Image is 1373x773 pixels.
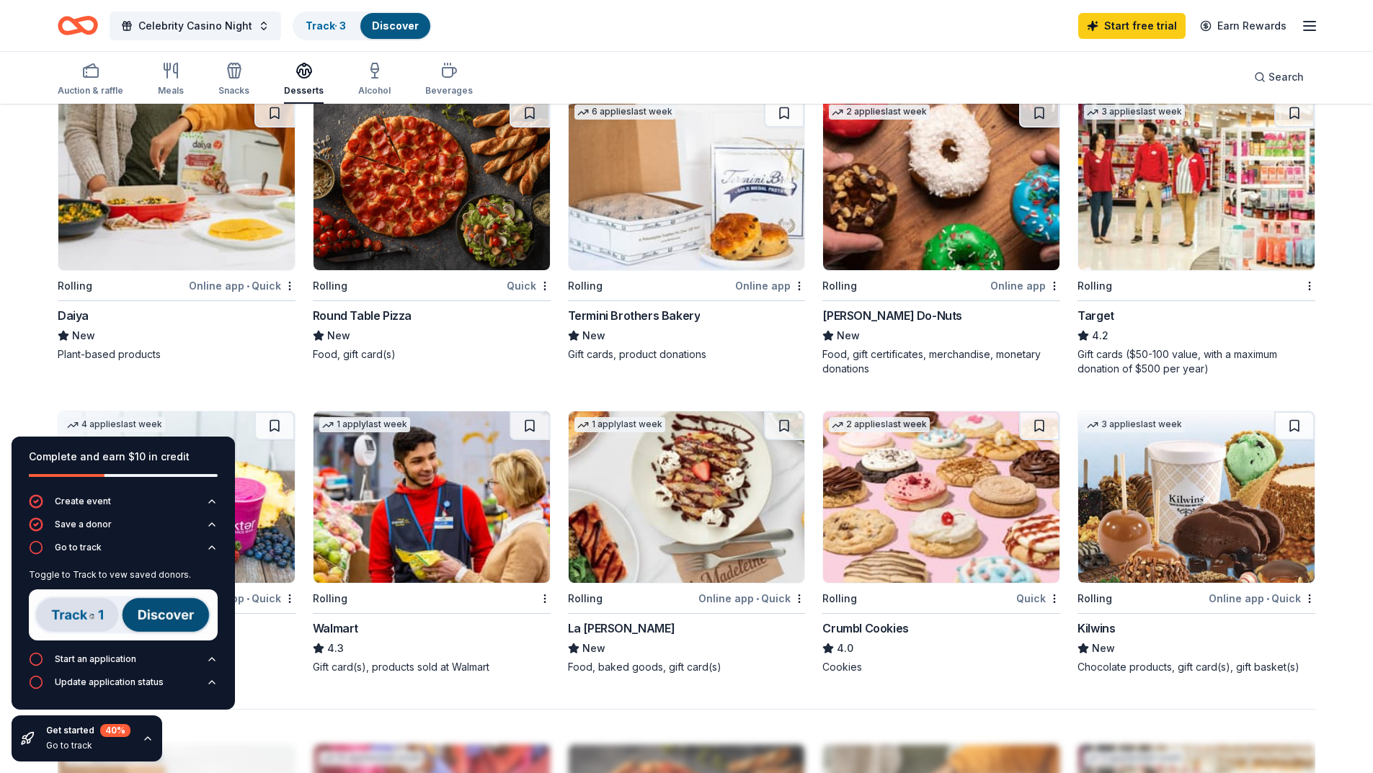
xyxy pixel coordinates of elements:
[823,411,1059,583] img: Image for Crumbl Cookies
[313,590,347,607] div: Rolling
[1243,63,1315,91] button: Search
[837,327,860,344] span: New
[327,327,350,344] span: New
[1266,593,1269,604] span: •
[29,517,218,540] button: Save a donor
[313,347,551,362] div: Food, gift card(s)
[574,417,665,432] div: 1 apply last week
[58,411,295,583] img: Image for Nekter Juice Bar
[313,277,347,295] div: Rolling
[58,98,296,362] a: Image for DaiyaRollingOnline app•QuickDaiyaNewPlant-based products
[29,675,218,698] button: Update application status
[1077,660,1315,674] div: Chocolate products, gift card(s), gift basket(s)
[293,12,432,40] button: Track· 3Discover
[822,347,1060,376] div: Food, gift certificates, merchandise, monetary donations
[837,640,853,657] span: 4.0
[822,307,962,324] div: [PERSON_NAME] Do-Nuts
[568,347,806,362] div: Gift cards, product donations
[313,660,551,674] div: Gift card(s), products sold at Walmart
[425,56,473,104] button: Beverages
[582,327,605,344] span: New
[58,347,296,362] div: Plant-based products
[46,740,130,751] div: Go to track
[1078,99,1315,270] img: Image for Target
[313,411,551,674] a: Image for Walmart1 applylast weekRollingWalmart4.3Gift card(s), products sold at Walmart
[218,85,249,97] div: Snacks
[1084,104,1185,120] div: 3 applies last week
[574,104,675,120] div: 6 applies last week
[29,448,218,465] div: Complete and earn $10 in credit
[425,85,473,97] div: Beverages
[58,9,98,43] a: Home
[58,99,295,270] img: Image for Daiya
[822,98,1060,376] a: Image for Shipley Do-Nuts2 applieslast weekRollingOnline app[PERSON_NAME] Do-NutsNewFood, gift ce...
[1077,620,1115,637] div: Kilwins
[568,307,701,324] div: Termini Brothers Bakery
[823,99,1059,270] img: Image for Shipley Do-Nuts
[158,56,184,104] button: Meals
[822,620,908,637] div: Crumbl Cookies
[756,593,759,604] span: •
[1077,590,1112,607] div: Rolling
[218,56,249,104] button: Snacks
[569,99,805,270] img: Image for Termini Brothers Bakery
[1077,307,1114,324] div: Target
[1077,277,1112,295] div: Rolling
[55,542,102,553] div: Go to track
[46,724,130,737] div: Get started
[568,277,603,295] div: Rolling
[313,307,412,324] div: Round Table Pizza
[822,277,857,295] div: Rolling
[313,620,358,637] div: Walmart
[829,417,930,432] div: 2 applies last week
[158,85,184,97] div: Meals
[372,19,419,32] a: Discover
[358,85,391,97] div: Alcohol
[1092,640,1115,657] span: New
[569,411,805,583] img: Image for La Madeleine
[29,652,218,675] button: Start an application
[1084,417,1185,432] div: 3 applies last week
[314,99,550,270] img: Image for Round Table Pizza
[55,519,112,530] div: Save a donor
[822,660,1060,674] div: Cookies
[189,277,296,295] div: Online app Quick
[568,590,603,607] div: Rolling
[55,496,111,507] div: Create event
[1077,411,1315,674] a: Image for Kilwins3 applieslast weekRollingOnline app•QuickKilwinsNewChocolate products, gift card...
[1078,411,1315,583] img: Image for Kilwins
[582,640,605,657] span: New
[246,280,249,292] span: •
[1016,589,1060,607] div: Quick
[698,589,805,607] div: Online app Quick
[29,563,218,652] div: Go to track
[313,98,551,362] a: Image for Round Table PizzaRollingQuickRound Table PizzaNewFood, gift card(s)
[246,593,249,604] span: •
[72,327,95,344] span: New
[822,590,857,607] div: Rolling
[1077,98,1315,376] a: Image for Target3 applieslast weekRollingTarget4.2Gift cards ($50-100 value, with a maximum donat...
[1092,327,1108,344] span: 4.2
[58,56,123,104] button: Auction & raffle
[64,417,165,432] div: 4 applies last week
[284,85,324,97] div: Desserts
[58,307,89,324] div: Daiya
[568,660,806,674] div: Food, baked goods, gift card(s)
[822,411,1060,674] a: Image for Crumbl Cookies2 applieslast weekRollingQuickCrumbl Cookies4.0Cookies
[1191,13,1295,39] a: Earn Rewards
[829,104,930,120] div: 2 applies last week
[100,724,130,737] div: 40 %
[29,589,218,640] img: Track
[138,17,252,35] span: Celebrity Casino Night
[568,411,806,674] a: Image for La Madeleine1 applylast weekRollingOnline app•QuickLa [PERSON_NAME]NewFood, baked goods...
[327,640,344,657] span: 4.3
[58,277,92,295] div: Rolling
[1077,347,1315,376] div: Gift cards ($50-100 value, with a maximum donation of $500 per year)
[568,98,806,362] a: Image for Termini Brothers Bakery6 applieslast weekRollingOnline appTermini Brothers BakeryNewGif...
[314,411,550,583] img: Image for Walmart
[735,277,805,295] div: Online app
[29,540,218,563] button: Go to track
[58,411,296,674] a: Image for Nekter Juice Bar4 applieslast weekRollingOnline app•QuickNekter Juice BarNewDonation de...
[568,620,675,637] div: La [PERSON_NAME]
[284,56,324,104] button: Desserts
